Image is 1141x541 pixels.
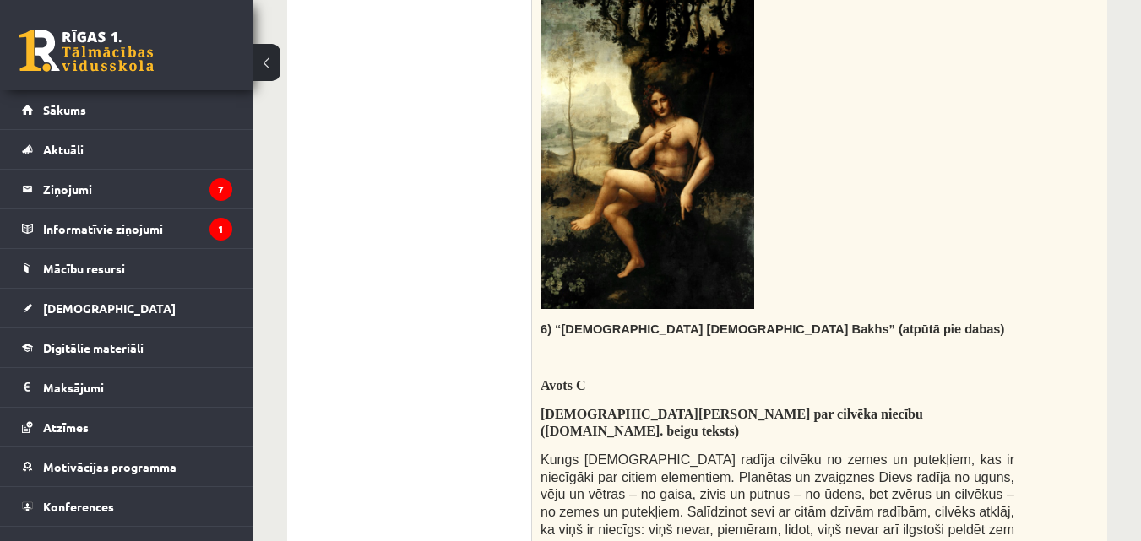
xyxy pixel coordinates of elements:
a: Rīgas 1. Tālmācības vidusskola [19,30,154,72]
span: [DEMOGRAPHIC_DATA][PERSON_NAME] par cilvēka niecību ([DOMAIN_NAME]. beigu teksts) [541,407,923,439]
a: Sākums [22,90,232,129]
span: Avots C [541,378,585,392]
legend: Informatīvie ziņojumi [43,209,232,248]
a: Aktuāli [22,130,232,169]
a: Motivācijas programma [22,447,232,486]
span: Motivācijas programma [43,459,177,474]
span: Mācību resursi [43,261,125,276]
a: [DEMOGRAPHIC_DATA] [22,289,232,327]
a: Ziņojumi7 [22,170,232,208]
span: Konferences [43,499,114,514]
legend: Ziņojumi [43,170,232,208]
span: Digitālie materiāli [43,340,144,355]
b: 6) “[DEMOGRAPHIC_DATA] [DEMOGRAPHIC_DATA] Bakhs” (atpūtā pie dabas) [541,322,1004,336]
body: Editor, wiswyg-editor-user-answer-47024724634720 [17,17,540,87]
span: [DEMOGRAPHIC_DATA] [43,300,176,316]
i: 1 [209,218,232,241]
a: Maksājumi [22,368,232,407]
span: Sākums [43,102,86,117]
a: Mācību resursi [22,249,232,288]
span: Aktuāli [43,142,84,157]
span: Atzīmes [43,419,89,435]
a: Digitālie materiāli [22,328,232,367]
a: Konferences [22,487,232,526]
i: 7 [209,178,232,201]
legend: Maksājumi [43,368,232,407]
a: Informatīvie ziņojumi1 [22,209,232,248]
a: Atzīmes [22,408,232,446]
